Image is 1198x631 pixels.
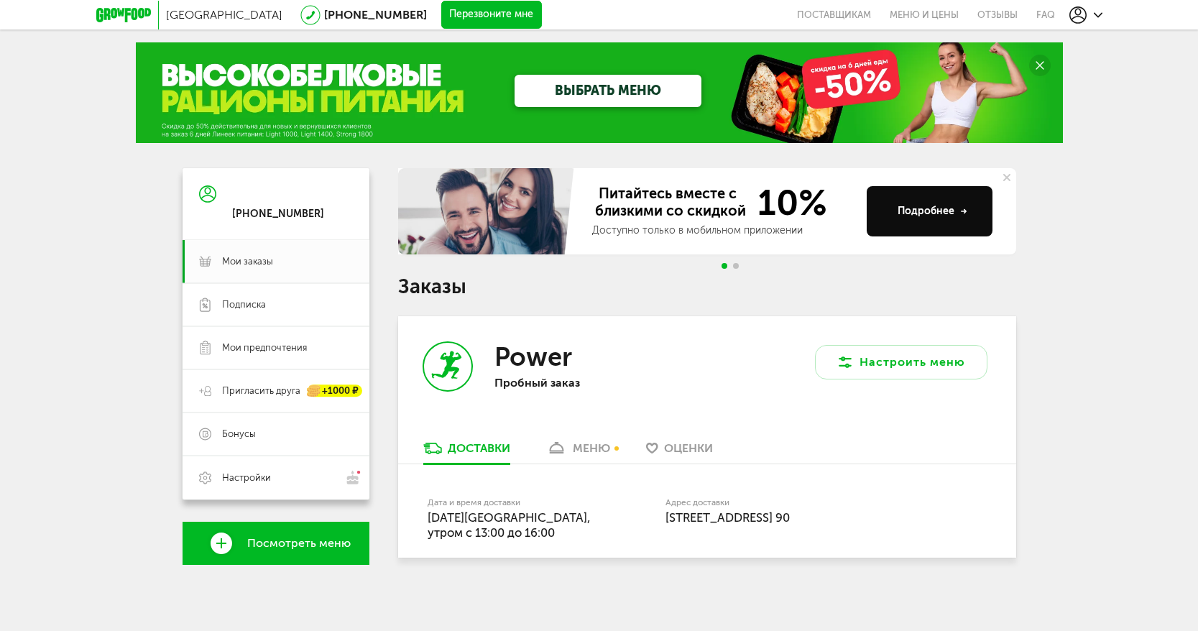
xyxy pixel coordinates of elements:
[222,471,271,484] span: Настройки
[183,369,369,413] a: Пригласить друга +1000 ₽
[815,345,987,379] button: Настроить меню
[749,185,827,221] span: 10%
[592,185,749,221] span: Питайтесь вместе с близкими со скидкой
[308,385,362,397] div: +1000 ₽
[448,441,510,455] div: Доставки
[722,263,727,269] span: Go to slide 1
[183,240,369,283] a: Мои заказы
[183,413,369,456] a: Бонусы
[247,537,351,550] span: Посмотреть меню
[183,283,369,326] a: Подписка
[222,255,273,268] span: Мои заказы
[183,326,369,369] a: Мои предпочтения
[539,441,617,464] a: меню
[398,277,1016,296] h1: Заказы
[664,441,713,455] span: Оценки
[222,341,307,354] span: Мои предпочтения
[222,298,266,311] span: Подписка
[665,510,790,525] span: [STREET_ADDRESS] 90
[441,1,542,29] button: Перезвоните мне
[733,263,739,269] span: Go to slide 2
[515,75,701,107] a: ВЫБРАТЬ МЕНЮ
[573,441,610,455] div: меню
[222,384,300,397] span: Пригласить друга
[665,499,934,507] label: Адрес доставки
[428,510,591,540] span: [DATE][GEOGRAPHIC_DATA], утром c 13:00 до 16:00
[416,441,517,464] a: Доставки
[398,168,578,254] img: family-banner.579af9d.jpg
[494,376,681,390] p: Пробный заказ
[592,224,855,238] div: Доступно только в мобильном приложении
[232,208,324,221] div: [PHONE_NUMBER]
[183,522,369,565] a: Посмотреть меню
[222,428,256,441] span: Бонусы
[494,341,572,372] h3: Power
[324,8,427,22] a: [PHONE_NUMBER]
[898,204,967,218] div: Подробнее
[166,8,282,22] span: [GEOGRAPHIC_DATA]
[639,441,720,464] a: Оценки
[867,186,992,236] button: Подробнее
[428,499,592,507] label: Дата и время доставки
[183,456,369,499] a: Настройки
